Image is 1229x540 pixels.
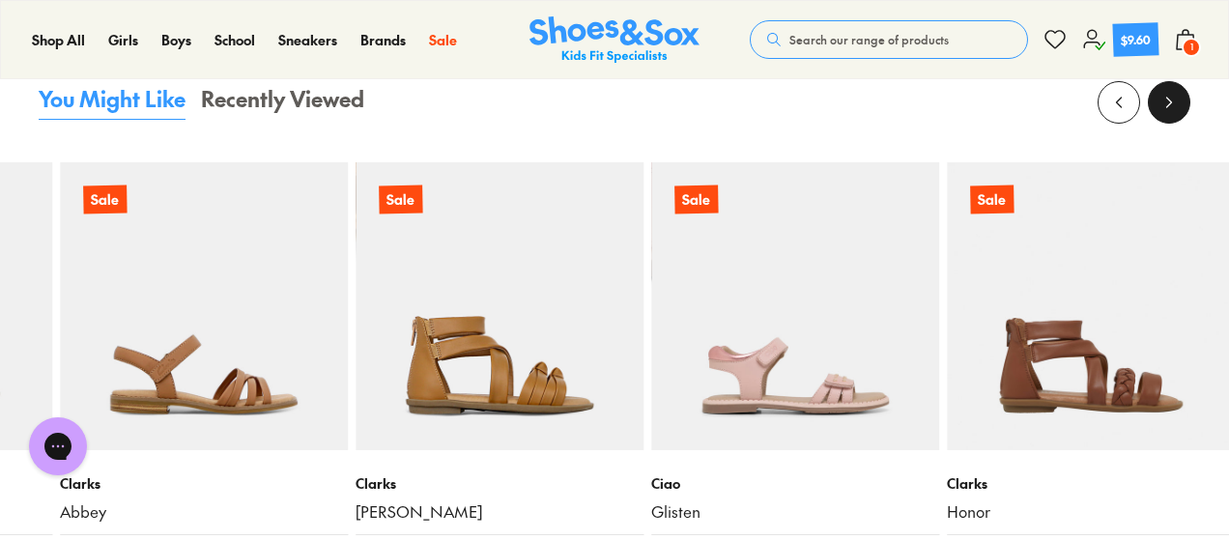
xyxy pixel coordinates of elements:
iframe: Gorgias live chat messenger [19,411,97,482]
p: Sale [970,185,1014,213]
a: Boys [161,30,191,50]
a: $9.60 [1082,23,1158,56]
a: Girls [108,30,138,50]
span: Sneakers [278,30,337,49]
a: Abbey [60,501,348,523]
span: 1 [1182,38,1201,57]
p: Sale [379,185,422,213]
span: Sale [429,30,457,49]
span: Brands [360,30,406,49]
p: Clarks [356,473,643,494]
a: Brands [360,30,406,50]
a: Shoes & Sox [529,16,700,64]
span: Search our range of products [789,31,949,48]
button: Search our range of products [750,20,1028,59]
span: Girls [108,30,138,49]
a: Shop All [32,30,85,50]
button: Recently Viewed [201,83,364,120]
a: Glisten [651,501,939,523]
span: School [214,30,255,49]
p: Sale [83,185,127,213]
span: Boys [161,30,191,49]
img: SNS_Logo_Responsive.svg [529,16,700,64]
p: Clarks [60,473,348,494]
span: Shop All [32,30,85,49]
p: Sale [674,185,718,213]
p: Ciao [651,473,939,494]
div: $9.60 [1121,30,1152,48]
button: You Might Like [39,83,186,120]
button: 1 [1174,18,1197,61]
a: Sneakers [278,30,337,50]
a: Sale [429,30,457,50]
a: Sale [60,162,348,450]
a: School [214,30,255,50]
a: [PERSON_NAME] [356,501,643,523]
